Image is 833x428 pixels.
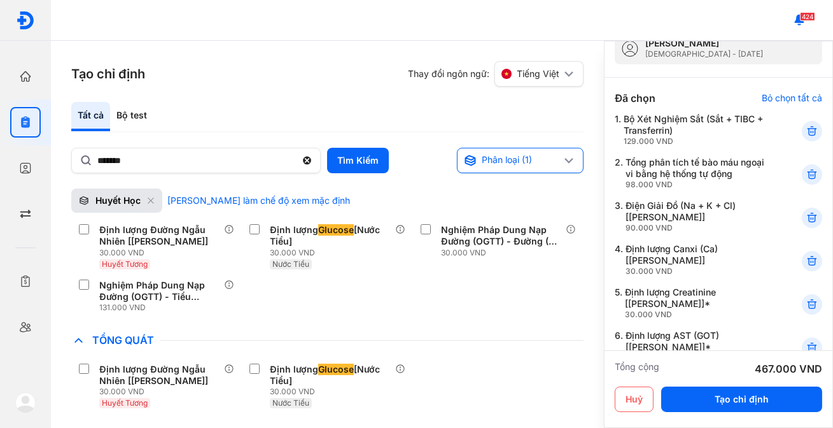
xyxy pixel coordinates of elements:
[755,361,822,376] div: 467.000 VND
[272,398,309,408] span: Nước Tiểu
[626,243,771,276] div: Định lượng Canxi (Ca) [[PERSON_NAME]]
[800,12,815,21] span: 424
[270,364,389,387] div: Định lượng [Nước Tiểu]
[71,102,110,131] div: Tất cả
[626,157,771,190] div: Tổng phân tích tế bào máu ngoại vi bằng hệ thống tự động
[99,387,224,397] div: 30.000 VND
[626,223,771,233] div: 90.000 VND
[15,392,36,413] img: logo
[95,195,141,206] div: Huyết Học
[86,334,160,346] span: Tổng Quát
[99,303,224,313] div: 131.000 VND
[270,248,395,258] div: 30.000 VND
[615,90,655,106] div: Đã chọn
[318,224,354,236] span: Glucose
[615,157,771,190] div: 2.
[645,49,763,59] div: [DEMOGRAPHIC_DATA] - [DATE]
[16,11,35,30] img: logo
[270,224,389,247] div: Định lượng [Nước Tiểu]
[441,224,561,247] div: Nghiệm Pháp Dung Nạp Đường (OGTT) - Đường (2 giờ) [[PERSON_NAME]]
[626,180,771,190] div: 98.000 VND
[762,92,822,104] div: Bỏ chọn tất cả
[99,224,219,247] div: Định lượng Đường Ngẫu Nhiên [[PERSON_NAME]]
[624,113,771,146] div: Bộ Xét Nghiệm Sắt (Sắt + TIBC + Transferrin)
[615,243,771,276] div: 4.
[615,387,654,412] button: Huỷ
[517,68,559,80] span: Tiếng Việt
[99,280,219,303] div: Nghiệm Pháp Dung Nạp Đường (OGTT) - Tiểu Đường Thai Kỳ
[102,398,148,408] span: Huyết Tương
[625,287,771,320] div: Định lượng Creatinine [[PERSON_NAME]]*
[327,148,389,173] button: Tìm Kiếm
[270,387,395,397] div: 30.000 VND
[624,136,771,146] div: 129.000 VND
[464,154,561,167] div: Phân loại (1)
[99,248,224,258] div: 30.000 VND
[408,61,584,87] div: Thay đổi ngôn ngữ:
[626,200,771,233] div: Điện Giải Đồ (Na + K + Cl) [[PERSON_NAME]]
[318,364,354,375] span: Glucose
[615,200,771,233] div: 3.
[661,387,822,412] button: Tạo chỉ định
[102,259,148,269] span: Huyết Tương
[615,113,771,146] div: 1.
[99,364,219,387] div: Định lượng Đường Ngẫu Nhiên [[PERSON_NAME]]
[626,266,771,276] div: 30.000 VND
[615,361,659,376] div: Tổng cộng
[272,259,309,269] span: Nước Tiểu
[615,287,771,320] div: 5.
[625,310,771,320] div: 30.000 VND
[167,195,350,206] div: [PERSON_NAME] làm chế độ xem mặc định
[645,38,763,49] div: [PERSON_NAME]
[110,102,153,131] div: Bộ test
[615,330,771,363] div: 6.
[441,248,566,258] div: 30.000 VND
[71,65,145,83] h3: Tạo chỉ định
[626,330,771,363] div: Định lượng AST (GOT) [[PERSON_NAME]]*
